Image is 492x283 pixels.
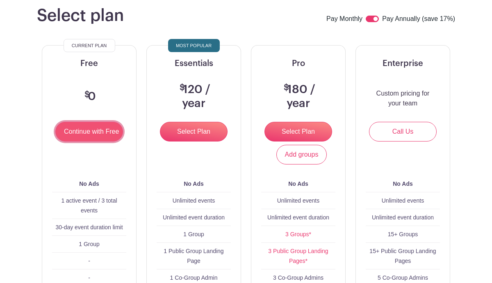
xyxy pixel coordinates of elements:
span: 1 active event / 3 total events [61,197,117,214]
h5: Essentials [157,59,231,68]
span: 1 Group [79,241,100,247]
span: 1 Group [183,231,204,237]
h3: 120 / year [166,83,221,110]
label: Pay Monthly [326,14,362,25]
h5: Enterprise [366,59,440,68]
span: 5 Co-Group Admins [378,274,428,281]
span: Unlimited events [382,197,424,204]
span: Unlimited events [173,197,215,204]
span: - [88,274,90,281]
a: 3 Public Group Landing Pages* [268,248,328,264]
span: 1 Public Group Landing Page [164,248,223,264]
p: Custom pricing for your team [376,89,430,108]
span: Most Popular [176,41,212,50]
span: 15+ Groups [388,231,418,237]
span: Unlimited events [277,197,320,204]
a: Add groups [276,145,327,164]
span: 3 Co-Group Admins [273,274,323,281]
input: Select Plan [160,122,228,141]
span: Current Plan [72,41,107,50]
b: No Ads [184,180,203,187]
span: $ [180,84,185,92]
a: Call Us [369,122,437,141]
span: 15+ Public Group Landing Pages [369,248,436,264]
h3: 0 [82,90,96,104]
label: Pay Annually (save 17%) [382,14,455,25]
h3: 180 / year [271,83,326,110]
span: Unlimited event duration [372,214,434,221]
span: $ [84,91,90,99]
h5: Free [52,59,126,68]
b: No Ads [288,180,308,187]
span: Unlimited event duration [267,214,329,221]
span: $ [284,84,289,92]
span: - [88,258,90,264]
input: Continue with Free [55,122,123,141]
b: No Ads [79,180,99,187]
span: Unlimited event duration [163,214,225,221]
input: Select Plan [264,122,332,141]
b: No Ads [393,180,412,187]
span: 30-day event duration limit [55,224,123,231]
a: 3 Groups* [285,231,311,237]
h1: Select plan [37,6,124,25]
h5: Pro [261,59,335,68]
span: 1 Co-Group Admin [170,274,218,281]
